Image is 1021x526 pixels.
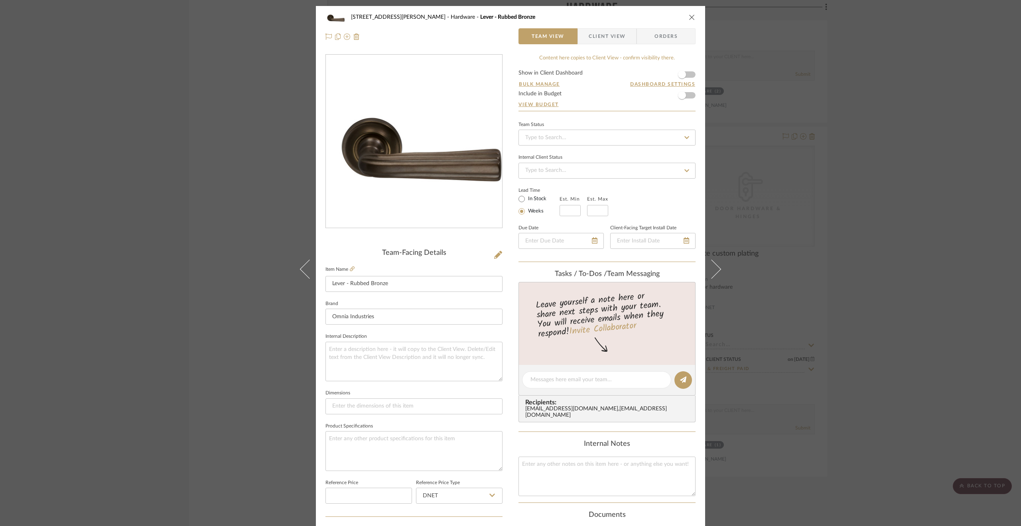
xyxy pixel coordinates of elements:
span: Recipients: [525,399,692,406]
div: Content here copies to Client View - confirm visibility there. [518,54,696,62]
img: Remove from project [353,33,360,40]
span: Team View [532,28,564,44]
a: Invite Collaborator [569,319,637,339]
input: Enter Brand [325,309,503,325]
label: Weeks [526,208,544,215]
label: Lead Time [518,187,560,194]
label: Internal Description [325,335,367,339]
label: Est. Max [587,196,608,202]
img: 0cb9d01b-f768-460e-ae71-465551f87311_436x436.jpg [326,97,502,186]
label: Dimensions [325,391,350,395]
img: 0cb9d01b-f768-460e-ae71-465551f87311_48x40.jpg [325,9,345,25]
span: Lever - Rubbed Bronze [480,14,535,20]
input: Type to Search… [518,130,696,146]
span: Hardware [451,14,480,20]
span: Client View [589,28,625,44]
input: Enter Item Name [325,276,503,292]
mat-radio-group: Select item type [518,194,560,216]
div: team Messaging [518,270,696,279]
span: [STREET_ADDRESS][PERSON_NAME] [351,14,451,20]
button: Dashboard Settings [630,81,696,88]
div: Internal Client Status [518,156,562,160]
button: Bulk Manage [518,81,560,88]
label: Brand [325,302,338,306]
div: Documents [518,511,696,520]
label: Est. Min [560,196,580,202]
input: Enter the dimensions of this item [325,398,503,414]
div: Leave yourself a note here or share next steps with your team. You will receive emails when they ... [518,288,697,341]
label: In Stock [526,195,546,203]
button: close [688,14,696,21]
label: Due Date [518,226,538,230]
label: Client-Facing Target Install Date [610,226,676,230]
a: View Budget [518,101,696,108]
div: 0 [326,97,502,186]
div: Team-Facing Details [325,249,503,258]
label: Reference Price Type [416,481,460,485]
label: Reference Price [325,481,358,485]
span: Tasks / To-Dos / [555,270,607,278]
div: Team Status [518,123,544,127]
label: Item Name [325,266,355,273]
div: [EMAIL_ADDRESS][DOMAIN_NAME] , [EMAIL_ADDRESS][DOMAIN_NAME] [525,406,692,419]
input: Type to Search… [518,163,696,179]
div: Internal Notes [518,440,696,449]
input: Enter Install Date [610,233,696,249]
label: Product Specifications [325,424,373,428]
span: Orders [646,28,686,44]
input: Enter Due Date [518,233,604,249]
